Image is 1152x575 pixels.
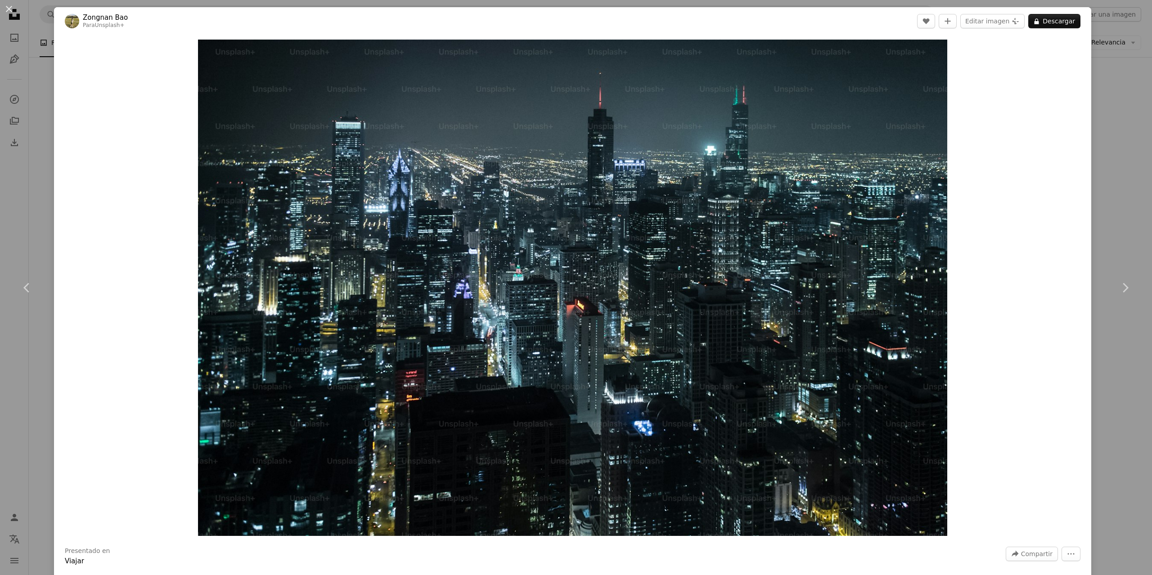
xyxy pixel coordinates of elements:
[95,22,125,28] a: Unsplash+
[83,22,128,29] div: Para
[65,547,110,556] h3: Presentado en
[198,40,947,536] img: Una ciudad de noche
[917,14,935,28] button: Me gusta
[1006,547,1058,561] button: Compartir esta imagen
[1098,245,1152,331] a: Siguiente
[1021,547,1053,561] span: Compartir
[83,13,128,22] a: Zongnan Bao
[960,14,1025,28] button: Editar imagen
[65,14,79,28] img: Ve al perfil de Zongnan Bao
[1028,14,1080,28] button: Descargar
[198,40,947,536] button: Ampliar en esta imagen
[65,557,84,565] a: Viajar
[1062,547,1080,561] button: Más acciones
[939,14,957,28] button: Añade a la colección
